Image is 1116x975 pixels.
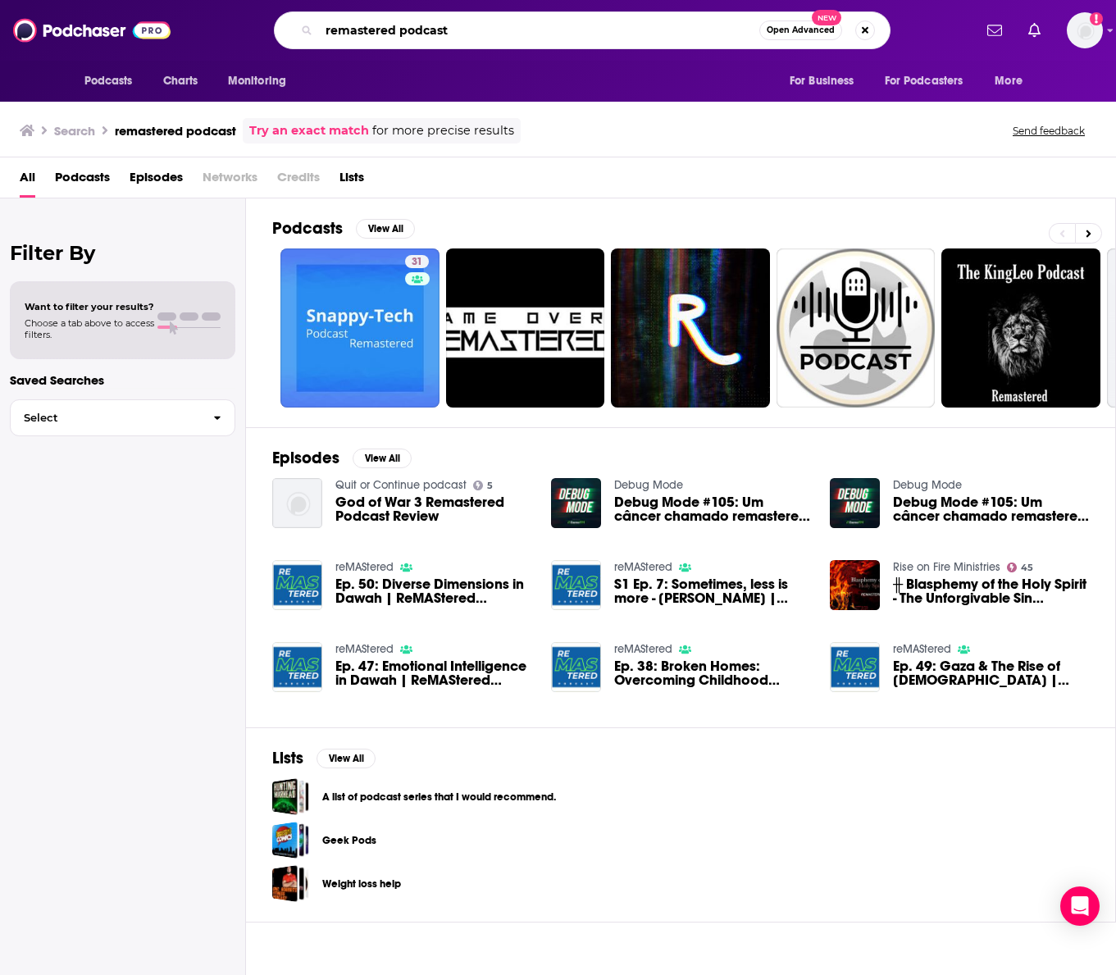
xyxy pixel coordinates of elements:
span: For Business [790,70,854,93]
span: Credits [277,164,320,198]
a: reMAStered [335,642,394,656]
a: Debug Mode #105: Um câncer chamado remastered - Podcast [893,495,1089,523]
a: Geek Pods [322,831,376,850]
span: for more precise results [372,121,514,140]
a: Debug Mode [893,478,962,492]
img: User Profile [1067,12,1103,48]
button: open menu [983,66,1043,97]
a: Podcasts [55,164,110,198]
span: Charts [163,70,198,93]
span: Ep. 38: Broken Homes: Overcoming Childhood Trauma | ReMAStered Podcast [614,659,810,687]
span: Podcasts [84,70,133,93]
h2: Episodes [272,448,339,468]
span: 5 [487,482,493,490]
span: 31 [412,254,422,271]
a: EpisodesView All [272,448,412,468]
a: Try an exact match [249,121,369,140]
img: Ep. 49: Gaza & The Rise of Islamophobia | ReMAStered Podcast [830,642,880,692]
a: A list of podcast series that I would recommend. [322,788,556,806]
a: Episodes [130,164,183,198]
button: Send feedback [1008,124,1090,138]
span: Monitoring [228,70,286,93]
a: 5 [473,481,494,490]
button: View All [353,449,412,468]
a: Weight loss help [322,875,401,893]
span: New [812,10,841,25]
a: Ep. 47: Emotional Intelligence in Dawah | ReMAStered Podcast [335,659,531,687]
h3: remastered podcast [115,123,236,139]
a: God of War 3 Remastered Podcast Review [335,495,531,523]
img: Ep. 47: Emotional Intelligence in Dawah | ReMAStered Podcast [272,642,322,692]
div: Open Intercom Messenger [1060,886,1100,926]
span: S1 Ep. 7: Sometimes, less is more - [PERSON_NAME] | reMAStered Podcast [614,577,810,605]
span: Logged in as Isla [1067,12,1103,48]
img: Podchaser - Follow, Share and Rate Podcasts [13,15,171,46]
button: open menu [778,66,875,97]
input: Search podcasts, credits, & more... [319,17,759,43]
button: Select [10,399,235,436]
span: Choose a tab above to access filters. [25,317,154,340]
a: ╫ Blasphemy of the Holy Spirit - The Unforgivable Sin (REMASTERED) [PODCAST] [893,577,1089,605]
a: reMAStered [614,642,672,656]
span: Ep. 50: Diverse Dimensions in Dawah | ReMAStered Podcast [335,577,531,605]
h2: Podcasts [272,218,343,239]
a: Show notifications dropdown [1022,16,1047,44]
a: Quit or Continue podcast [335,478,467,492]
span: For Podcasters [885,70,963,93]
span: Networks [203,164,257,198]
a: S1 Ep. 7: Sometimes, less is more - Shaimaa Kraba | reMAStered Podcast [614,577,810,605]
button: Show profile menu [1067,12,1103,48]
img: ╫ Blasphemy of the Holy Spirit - The Unforgivable Sin (REMASTERED) [PODCAST] [830,560,880,610]
a: reMAStered [335,560,394,574]
a: PodcastsView All [272,218,415,239]
button: Open AdvancedNew [759,21,842,40]
a: Ep. 49: Gaza & The Rise of Islamophobia | ReMAStered Podcast [893,659,1089,687]
div: Search podcasts, credits, & more... [274,11,891,49]
a: Debug Mode #105: Um câncer chamado remastered - Podcast [614,495,810,523]
button: open menu [874,66,987,97]
a: Charts [153,66,208,97]
a: 31 [280,248,440,408]
a: Debug Mode [614,478,683,492]
a: reMAStered [614,560,672,574]
button: View All [317,749,376,768]
a: Show notifications dropdown [981,16,1009,44]
img: God of War 3 Remastered Podcast Review [272,478,322,528]
span: Select [11,412,200,423]
img: Debug Mode #105: Um câncer chamado remastered - Podcast [551,478,601,528]
span: Ep. 49: Gaza & The Rise of [DEMOGRAPHIC_DATA] | ReMAStered Podcast [893,659,1089,687]
a: Geek Pods [272,822,309,859]
h2: Filter By [10,241,235,265]
a: Lists [339,164,364,198]
span: More [995,70,1023,93]
span: Open Advanced [767,26,835,34]
span: Want to filter your results? [25,301,154,312]
a: ListsView All [272,748,376,768]
img: Ep. 38: Broken Homes: Overcoming Childhood Trauma | ReMAStered Podcast [551,642,601,692]
a: 31 [405,255,429,268]
img: S1 Ep. 7: Sometimes, less is more - Shaimaa Kraba | reMAStered Podcast [551,560,601,610]
a: Weight loss help [272,865,309,902]
span: 45 [1021,564,1033,572]
a: reMAStered [893,642,951,656]
a: Ep. 50: Diverse Dimensions in Dawah | ReMAStered Podcast [272,560,322,610]
h3: Search [54,123,95,139]
a: Debug Mode #105: Um câncer chamado remastered - Podcast [830,478,880,528]
a: A list of podcast series that I would recommend. [272,778,309,815]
